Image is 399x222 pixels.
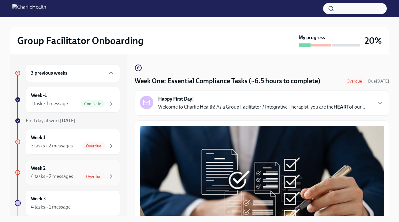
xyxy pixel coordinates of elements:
[12,4,46,13] img: CharlieHealth
[368,78,389,84] span: September 15th, 2025 10:00
[60,118,76,124] strong: [DATE]
[15,160,120,185] a: Week 24 tasks • 2 messagesOverdue
[376,79,389,84] strong: [DATE]
[31,195,46,202] h6: Week 3
[31,173,73,180] div: 4 tasks • 2 messages
[135,76,320,86] h4: Week One: Essential Compliance Tasks (~6.5 hours to complete)
[31,100,68,107] div: 1 task • 1 message
[26,118,76,124] span: First day at work
[158,96,194,102] strong: Happy First Day!
[343,79,366,83] span: Overdue
[80,102,105,106] span: Complete
[15,117,120,124] a: First day at work[DATE]
[31,142,73,149] div: 3 tasks • 2 messages
[31,134,45,141] h6: Week 1
[15,87,120,113] a: Week -11 task • 1 messageComplete
[15,129,120,155] a: Week 13 tasks • 2 messagesOverdue
[17,35,144,47] h2: Group Facilitator Onboarding
[334,104,349,110] strong: HEART
[26,64,120,82] div: 3 previous weeks
[82,144,105,148] span: Overdue
[31,204,71,210] div: 4 tasks • 1 message
[368,79,389,84] span: Due
[299,34,325,41] strong: My progress
[365,35,382,46] h3: 20%
[82,174,105,179] span: Overdue
[15,190,120,216] a: Week 34 tasks • 1 message
[31,165,46,172] h6: Week 2
[31,70,67,76] h6: 3 previous weeks
[158,104,365,110] p: Welcome to Charlie Health! As a Group Facilitator / Integrative Therapist, you are the of our...
[31,92,47,99] h6: Week -1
